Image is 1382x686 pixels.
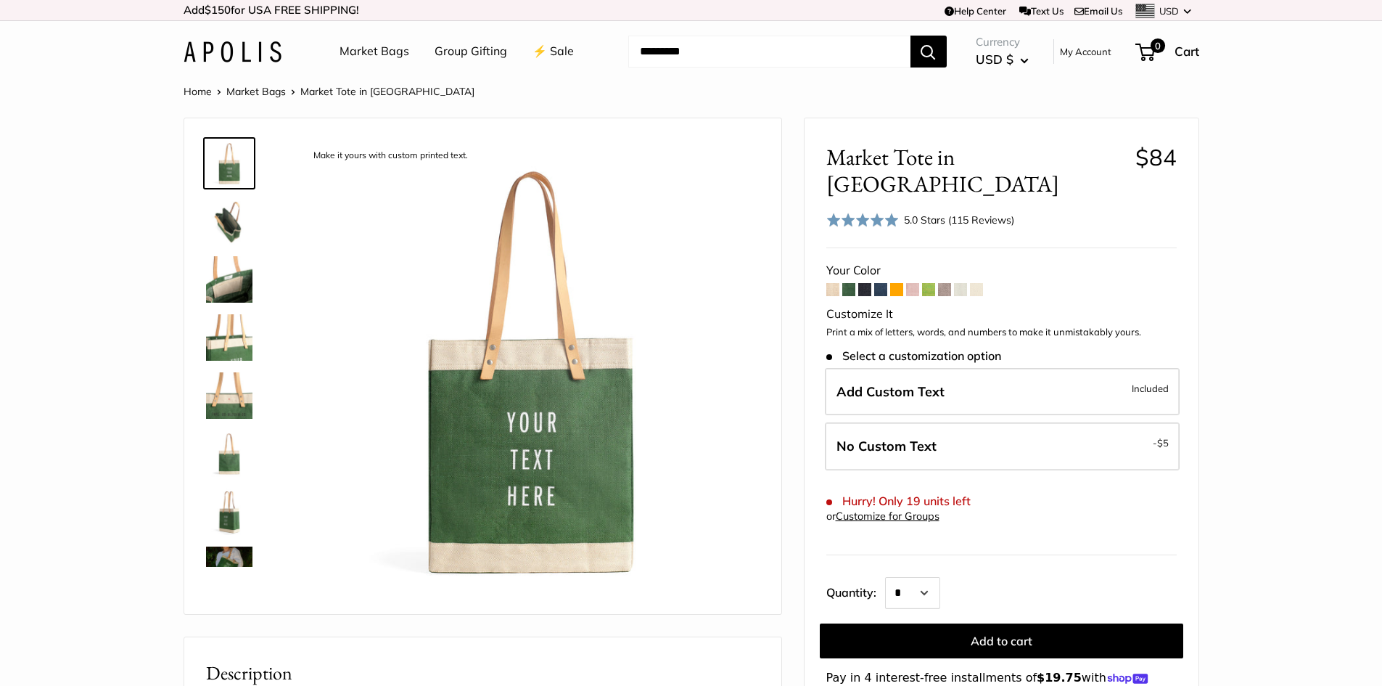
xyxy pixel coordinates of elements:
[203,428,255,480] a: description_Seal of authenticity printed on the backside of every bag.
[836,438,937,454] span: No Custom Text
[300,85,474,98] span: Market Tote in [GEOGRAPHIC_DATA]
[203,486,255,538] a: Market Tote in Field Green
[206,256,252,303] img: description_Inner pocket good for daily drivers.
[904,212,1014,228] div: 5.0 Stars (115 Reviews)
[628,36,910,68] input: Search...
[945,5,1006,17] a: Help Center
[340,41,409,62] a: Market Bags
[532,41,574,62] a: ⚡️ Sale
[206,314,252,361] img: description_Take it anywhere with easy-grip handles.
[1153,434,1169,452] span: -
[820,624,1183,658] button: Add to cart
[203,195,255,248] a: description_Spacious inner area with room for everything. Plus water-resistant lining.
[910,36,947,68] button: Search
[976,48,1029,71] button: USD $
[203,311,255,364] a: description_Take it anywhere with easy-grip handles.
[1150,38,1164,53] span: 0
[1060,43,1111,60] a: My Account
[205,3,231,17] span: $150
[206,489,252,535] img: Market Tote in Field Green
[300,140,760,600] img: description_Make it yours with custom printed text.
[203,369,255,422] a: Market Tote in Field Green
[203,137,255,189] a: description_Make it yours with custom printed text.
[206,140,252,187] img: description_Make it yours with custom printed text.
[1019,5,1064,17] a: Text Us
[184,82,474,101] nav: Breadcrumb
[206,547,252,593] img: Market Tote in Field Green
[1175,44,1199,59] span: Cart
[1159,5,1179,17] span: USD
[825,368,1180,416] label: Add Custom Text
[435,41,507,62] a: Group Gifting
[203,253,255,306] a: description_Inner pocket good for daily drivers.
[826,260,1177,282] div: Your Color
[203,544,255,596] a: Market Tote in Field Green
[976,32,1029,52] span: Currency
[826,507,939,526] div: or
[826,349,1001,363] span: Select a customization option
[826,144,1124,197] span: Market Tote in [GEOGRAPHIC_DATA]
[826,573,885,609] label: Quantity:
[826,303,1177,325] div: Customize It
[206,430,252,477] img: description_Seal of authenticity printed on the backside of every bag.
[306,146,475,166] div: Make it yours with custom printed text.
[826,325,1177,340] p: Print a mix of letters, words, and numbers to make it unmistakably yours.
[1132,380,1169,397] span: Included
[1137,40,1199,63] a: 0 Cart
[226,85,286,98] a: Market Bags
[1157,437,1169,449] span: $5
[976,52,1013,67] span: USD $
[184,85,212,98] a: Home
[1135,143,1177,171] span: $84
[184,41,281,62] img: Apolis
[206,372,252,419] img: Market Tote in Field Green
[826,209,1015,230] div: 5.0 Stars (115 Reviews)
[1074,5,1122,17] a: Email Us
[825,422,1180,470] label: Leave Blank
[836,383,945,400] span: Add Custom Text
[836,510,939,523] a: Customize for Groups
[826,494,971,508] span: Hurry! Only 19 units left
[206,198,252,245] img: description_Spacious inner area with room for everything. Plus water-resistant lining.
